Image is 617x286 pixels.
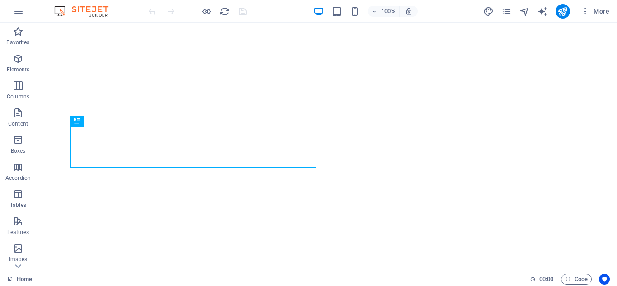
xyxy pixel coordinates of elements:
[7,93,29,100] p: Columns
[201,6,212,17] button: Click here to leave preview mode and continue editing
[565,274,588,285] span: Code
[538,6,548,17] button: text_generator
[538,6,548,17] i: AI Writer
[405,7,413,15] i: On resize automatically adjust zoom level to fit chosen device.
[7,274,32,285] a: Click to cancel selection. Double-click to open Pages
[368,6,400,17] button: 100%
[581,7,609,16] span: More
[519,6,530,17] button: navigator
[483,6,494,17] i: Design (Ctrl+Alt+Y)
[8,120,28,127] p: Content
[6,39,29,46] p: Favorites
[577,4,613,19] button: More
[10,202,26,209] p: Tables
[52,6,120,17] img: Editor Logo
[530,274,554,285] h6: Session time
[5,174,31,182] p: Accordion
[11,147,26,155] p: Boxes
[501,6,512,17] i: Pages (Ctrl+Alt+S)
[483,6,494,17] button: design
[561,274,592,285] button: Code
[219,6,230,17] button: reload
[7,66,30,73] p: Elements
[599,274,610,285] button: Usercentrics
[7,229,29,236] p: Features
[557,6,568,17] i: Publish
[220,6,230,17] i: Reload page
[519,6,530,17] i: Navigator
[381,6,396,17] h6: 100%
[546,276,547,282] span: :
[9,256,28,263] p: Images
[556,4,570,19] button: publish
[501,6,512,17] button: pages
[539,274,553,285] span: 00 00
